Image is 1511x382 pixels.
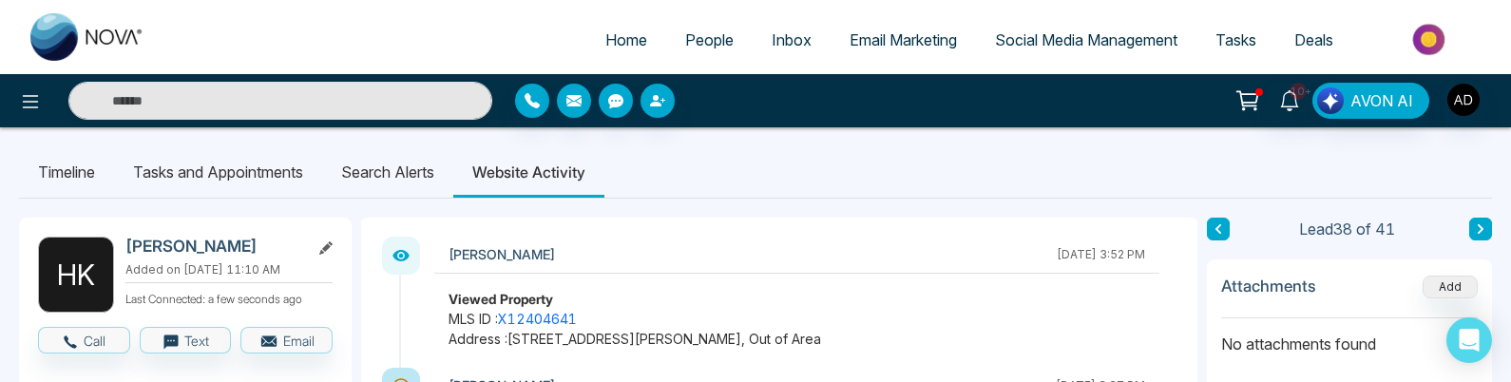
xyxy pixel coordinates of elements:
[666,22,753,58] a: People
[19,146,114,198] li: Timeline
[30,13,144,61] img: Nova CRM Logo
[1350,89,1413,112] span: AVON AI
[1057,246,1145,263] div: [DATE] 3:52 PM
[125,237,302,256] h2: [PERSON_NAME]
[1294,30,1333,49] span: Deals
[772,30,812,49] span: Inbox
[850,30,957,49] span: Email Marketing
[38,237,114,313] div: H K
[140,327,232,353] button: Text
[114,146,322,198] li: Tasks and Appointments
[1312,83,1429,119] button: AVON AI
[1423,276,1478,298] button: Add
[1221,318,1478,355] p: No attachments found
[1447,84,1480,116] img: User Avatar
[1446,317,1492,363] div: Open Intercom Messenger
[1299,218,1395,240] span: Lead 38 of 41
[831,22,976,58] a: Email Marketing
[240,327,333,353] button: Email
[1221,277,1316,296] h3: Attachments
[125,287,333,308] p: Last Connected: a few seconds ago
[322,146,453,198] li: Search Alerts
[753,22,831,58] a: Inbox
[1423,277,1478,294] span: Add
[1317,87,1344,114] img: Lead Flow
[1275,22,1352,58] a: Deals
[449,242,555,267] div: [PERSON_NAME]
[586,22,666,58] a: Home
[125,261,333,278] p: Added on [DATE] 11:10 AM
[38,327,130,353] button: Call
[453,146,604,198] li: Website Activity
[1362,18,1500,61] img: Market-place.gif
[449,309,1145,329] span: MLS ID :
[1290,83,1307,100] span: 10+
[1196,22,1275,58] a: Tasks
[605,30,647,49] span: Home
[1215,30,1256,49] span: Tasks
[976,22,1196,58] a: Social Media Management
[449,329,1145,349] p: Address : [STREET_ADDRESS][PERSON_NAME], Out of Area
[449,291,553,307] strong: Viewed Property
[685,30,734,49] span: People
[995,30,1177,49] span: Social Media Management
[498,311,577,327] a: X12404641
[1267,83,1312,116] a: 10+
